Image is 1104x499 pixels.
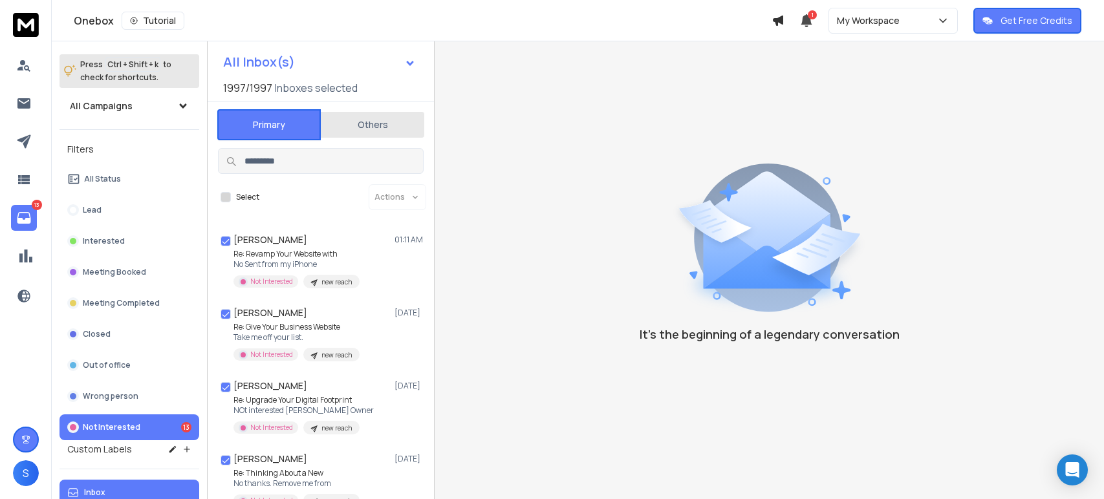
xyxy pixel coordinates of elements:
[973,8,1081,34] button: Get Free Credits
[60,383,199,409] button: Wrong person
[233,322,360,332] p: Re: Give Your Business Website
[233,395,374,405] p: Re: Upgrade Your Digital Footprint
[233,233,307,246] h1: [PERSON_NAME]
[640,325,900,343] p: It’s the beginning of a legendary conversation
[60,352,199,378] button: Out of office
[250,277,293,286] p: Not Interested
[233,332,360,343] p: Take me off your list.
[233,405,374,416] p: NOt interested [PERSON_NAME] Owner
[60,228,199,254] button: Interested
[83,236,125,246] p: Interested
[60,197,199,223] button: Lead
[11,205,37,231] a: 13
[233,452,307,465] h1: [PERSON_NAME]
[233,249,360,259] p: Re: Revamp Your Website with
[60,290,199,316] button: Meeting Completed
[83,329,111,339] p: Closed
[233,468,360,478] p: Re: Thinking About a New
[32,200,42,210] p: 13
[275,80,358,96] h3: Inboxes selected
[80,58,171,84] p: Press to check for shortcuts.
[13,460,39,486] button: S
[181,422,191,432] div: 13
[84,487,105,498] p: Inbox
[233,478,360,489] p: No thanks. Remove me from
[233,306,307,319] h1: [PERSON_NAME]
[60,140,199,158] h3: Filters
[233,379,307,392] h1: [PERSON_NAME]
[60,321,199,347] button: Closed
[1057,454,1088,485] div: Open Intercom Messenger
[395,454,424,464] p: [DATE]
[74,12,772,30] div: Onebox
[321,277,352,287] p: new reach
[395,381,424,391] p: [DATE]
[122,12,184,30] button: Tutorial
[223,56,295,69] h1: All Inbox(s)
[83,391,138,401] p: Wrong person
[83,267,146,277] p: Meeting Booked
[321,423,352,433] p: new reach
[837,14,905,27] p: My Workspace
[236,192,259,202] label: Select
[105,57,160,72] span: Ctrl + Shift + k
[250,423,293,432] p: Not Interested
[321,350,352,360] p: new reach
[395,308,424,318] p: [DATE]
[1001,14,1072,27] p: Get Free Credits
[233,259,360,270] p: No Sent from my iPhone
[70,100,133,112] h1: All Campaigns
[250,350,293,359] p: Not Interested
[67,443,132,456] h3: Custom Labels
[84,174,121,184] p: All Status
[213,49,426,75] button: All Inbox(s)
[83,422,140,432] p: Not Interested
[60,414,199,440] button: Not Interested13
[83,298,160,308] p: Meeting Completed
[60,166,199,192] button: All Status
[83,360,131,370] p: Out of office
[808,10,817,19] span: 1
[223,80,272,96] span: 1997 / 1997
[321,111,424,139] button: Others
[60,259,199,285] button: Meeting Booked
[83,205,102,215] p: Lead
[395,235,424,245] p: 01:11 AM
[217,109,321,140] button: Primary
[60,93,199,119] button: All Campaigns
